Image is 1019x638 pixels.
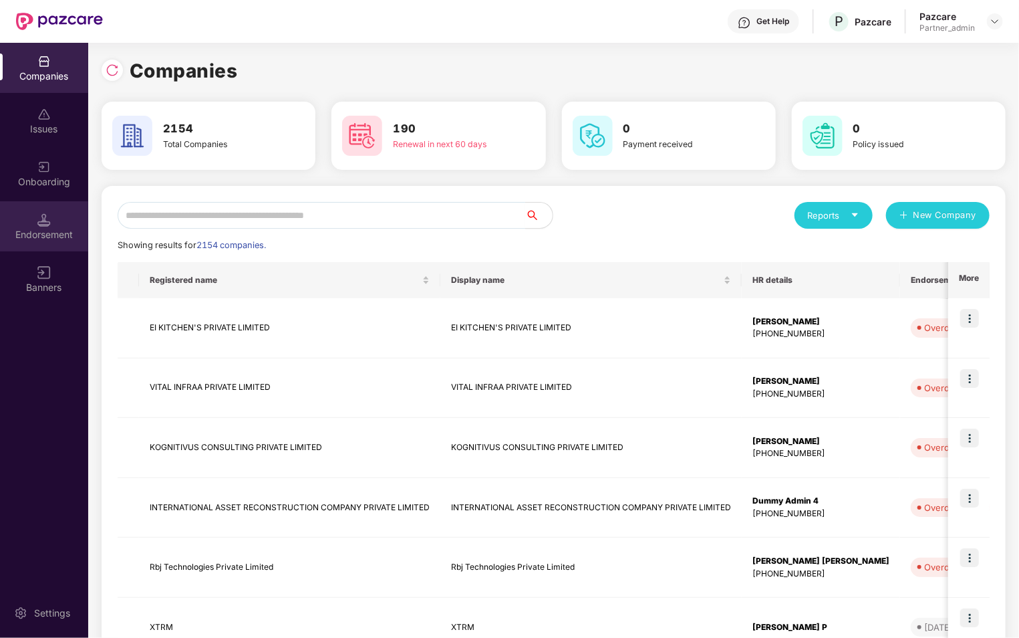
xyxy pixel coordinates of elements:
img: svg+xml;base64,PHN2ZyB4bWxucz0iaHR0cDovL3d3dy53My5vcmcvMjAwMC9zdmciIHdpZHRoPSI2MCIgaGVpZ2h0PSI2MC... [112,116,152,156]
img: icon [960,429,979,447]
span: plus [899,211,908,221]
td: INTERNATIONAL ASSET RECONSTRUCTION COMPANY PRIVATE LIMITED [440,478,742,538]
th: Display name [440,262,742,298]
img: icon [960,309,979,328]
td: VITAL INFRAA PRIVATE LIMITED [440,358,742,419]
h3: 0 [853,120,961,138]
img: icon [960,548,979,567]
div: [PHONE_NUMBER] [752,328,889,340]
div: Payment received [623,138,731,150]
h1: Companies [130,56,238,86]
td: KOGNITIVUS CONSULTING PRIVATE LIMITED [139,418,440,478]
img: svg+xml;base64,PHN2ZyBpZD0iSXNzdWVzX2Rpc2FibGVkIiB4bWxucz0iaHR0cDovL3d3dy53My5vcmcvMjAwMC9zdmciIH... [37,108,51,121]
div: [PERSON_NAME] P [752,621,889,634]
img: svg+xml;base64,PHN2ZyB3aWR0aD0iMTYiIGhlaWdodD0iMTYiIHZpZXdCb3g9IjAgMCAxNiAxNiIgZmlsbD0ibm9uZSIgeG... [37,266,51,280]
td: Rbj Technologies Private Limited [139,538,440,598]
img: svg+xml;base64,PHN2ZyBpZD0iSGVscC0zMngzMiIgeG1sbnM9Imh0dHA6Ly93d3cudzMub3JnLzIwMDAvc3ZnIiB3aWR0aD... [738,16,751,29]
div: [DATE] [924,621,953,634]
div: [PERSON_NAME] [752,316,889,328]
div: Get Help [756,16,789,27]
div: Settings [30,607,74,620]
div: [PERSON_NAME] [PERSON_NAME] [752,555,889,568]
div: [PHONE_NUMBER] [752,568,889,580]
td: INTERNATIONAL ASSET RECONSTRUCTION COMPANY PRIVATE LIMITED [139,478,440,538]
span: search [525,210,553,221]
div: [PERSON_NAME] [752,435,889,448]
div: Total Companies [163,138,271,150]
div: Pazcare [919,10,975,23]
td: KOGNITIVUS CONSULTING PRIVATE LIMITED [440,418,742,478]
td: VITAL INFRAA PRIVATE LIMITED [139,358,440,419]
div: [PERSON_NAME] [752,375,889,388]
img: svg+xml;base64,PHN2ZyBpZD0iQ29tcGFuaWVzIiB4bWxucz0iaHR0cDovL3d3dy53My5vcmcvMjAwMC9zdmciIHdpZHRoPS... [37,55,51,68]
img: icon [960,489,979,508]
img: New Pazcare Logo [16,13,103,30]
div: Partner_admin [919,23,975,33]
th: More [948,262,990,298]
div: Reports [808,209,859,222]
span: P [835,13,843,29]
img: svg+xml;base64,PHN2ZyBpZD0iU2V0dGluZy0yMHgyMCIgeG1sbnM9Imh0dHA6Ly93d3cudzMub3JnLzIwMDAvc3ZnIiB3aW... [14,607,27,620]
div: [PHONE_NUMBER] [752,388,889,401]
span: caret-down [851,211,859,219]
div: Pazcare [855,15,891,28]
img: svg+xml;base64,PHN2ZyB3aWR0aD0iMTQuNSIgaGVpZ2h0PSIxNC41IiB2aWV3Qm94PSIwIDAgMTYgMTYiIGZpbGw9Im5vbm... [37,213,51,227]
div: Overdue - 34d [924,381,986,395]
div: Overdue - 90d [924,441,986,454]
th: HR details [742,262,900,298]
div: Dummy Admin 4 [752,495,889,508]
div: [PHONE_NUMBER] [752,447,889,460]
th: Registered name [139,262,440,298]
div: Policy issued [853,138,961,150]
span: Registered name [150,275,420,286]
div: Overdue - 24d [924,321,986,334]
img: svg+xml;base64,PHN2ZyB3aWR0aD0iMjAiIGhlaWdodD0iMjAiIHZpZXdCb3g9IjAgMCAyMCAyMCIgZmlsbD0ibm9uZSIgeG... [37,161,51,174]
span: 2154 companies. [196,240,266,250]
span: Endorsements [911,275,987,286]
td: EI KITCHEN'S PRIVATE LIMITED [139,298,440,358]
span: New Company [913,209,977,222]
div: Overdue - 34d [924,560,986,574]
div: [PHONE_NUMBER] [752,508,889,520]
img: svg+xml;base64,PHN2ZyBpZD0iRHJvcGRvd24tMzJ4MzIiIHhtbG5zPSJodHRwOi8vd3d3LnczLm9yZy8yMDAwL3N2ZyIgd2... [990,16,1000,27]
div: Renewal in next 60 days [393,138,500,150]
td: Rbj Technologies Private Limited [440,538,742,598]
button: plusNew Company [886,202,990,229]
img: svg+xml;base64,PHN2ZyB4bWxucz0iaHR0cDovL3d3dy53My5vcmcvMjAwMC9zdmciIHdpZHRoPSI2MCIgaGVpZ2h0PSI2MC... [573,116,613,156]
h3: 190 [393,120,500,138]
img: icon [960,369,979,388]
h3: 2154 [163,120,271,138]
button: search [525,202,553,229]
td: EI KITCHEN'S PRIVATE LIMITED [440,298,742,358]
img: svg+xml;base64,PHN2ZyB4bWxucz0iaHR0cDovL3d3dy53My5vcmcvMjAwMC9zdmciIHdpZHRoPSI2MCIgaGVpZ2h0PSI2MC... [803,116,843,156]
div: Overdue - 189d [924,501,991,514]
span: Display name [451,275,721,286]
img: svg+xml;base64,PHN2ZyBpZD0iUmVsb2FkLTMyeDMyIiB4bWxucz0iaHR0cDovL3d3dy53My5vcmcvMjAwMC9zdmciIHdpZH... [106,64,119,77]
h3: 0 [623,120,731,138]
span: Showing results for [118,240,266,250]
img: svg+xml;base64,PHN2ZyB4bWxucz0iaHR0cDovL3d3dy53My5vcmcvMjAwMC9zdmciIHdpZHRoPSI2MCIgaGVpZ2h0PSI2MC... [342,116,382,156]
img: icon [960,609,979,627]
